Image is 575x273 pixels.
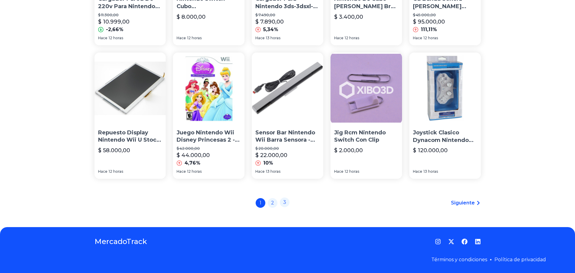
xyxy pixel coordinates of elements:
p: 4,76% [184,159,200,167]
span: 12 horas [345,36,359,40]
span: 12 horas [423,36,438,40]
span: Hace [334,169,343,174]
p: $ 22.000,00 [255,151,287,159]
span: Hace [98,169,107,174]
p: $ 120.000,00 [413,146,448,155]
span: Hace [98,36,107,40]
span: Hace [413,36,422,40]
p: Repuesto Display Nintendo Wii U Stock Permante [98,129,162,144]
a: LinkedIn [475,239,481,245]
p: $ 2.000,00 [334,146,363,155]
img: Jig Rcm Nintendo Switch Con Clip [331,53,402,124]
a: 2 [268,198,277,208]
p: $ 3.400,00 [334,13,363,21]
p: -2,66% [106,26,123,33]
a: Repuesto Display Nintendo Wii U Stock Permante Repuesto Display Nintendo Wii U Stock Permante$ 58... [94,53,166,179]
p: $ 44.000,00 [177,151,210,159]
img: Joystick Clasico Dynacom Nintendo Wii - Factura A / B [409,53,481,124]
a: Siguiente [451,199,481,207]
p: $ 95.000,00 [413,18,445,26]
span: 13 horas [266,36,280,40]
a: Jig Rcm Nintendo Switch Con ClipJig Rcm Nintendo Switch Con Clip$ 2.000,00Hace12 horas [331,53,402,179]
a: Sensor Bar Nintendo Wii Barra Sensora - Factura A / BSensor Bar Nintendo Wii Barra Sensora - Fact... [252,53,323,179]
img: Repuesto Display Nintendo Wii U Stock Permante [94,53,166,124]
p: $ 7.890,00 [255,18,284,26]
p: $ 7.490,00 [255,13,320,18]
span: 12 horas [345,169,359,174]
img: Sensor Bar Nintendo Wii Barra Sensora - Factura A / B [252,53,323,124]
span: Hace [413,169,422,174]
a: Facebook [462,239,468,245]
a: Términos y condiciones [431,257,487,262]
p: Joystick Clasico Dynacom Nintendo Wii - Factura A / B [413,129,477,144]
p: $ 10.999,00 [98,18,129,26]
a: Juego Nintendo Wii Disney Princesas 2 - Original FisicoJuego Nintendo Wii Disney Princesas 2 - Or... [173,53,244,179]
span: Hace [177,36,186,40]
span: Hace [255,36,265,40]
a: MercadoTrack [94,237,147,246]
span: 12 horas [109,36,123,40]
p: 111,11% [421,26,437,33]
p: $ 11.300,00 [98,13,162,18]
a: Instagram [435,239,441,245]
a: Joystick Clasico Dynacom Nintendo Wii - Factura A / BJoystick Clasico Dynacom Nintendo Wii - Fact... [409,53,481,179]
img: Juego Nintendo Wii Disney Princesas 2 - Original Fisico [173,53,244,124]
span: Hace [177,169,186,174]
p: 10% [263,159,273,167]
span: 12 horas [109,169,123,174]
p: $ 42.000,00 [177,146,241,151]
a: Twitter [448,239,454,245]
span: 13 horas [266,169,280,174]
span: Siguiente [451,199,475,207]
p: $ 20.000,00 [255,146,320,151]
p: $ 58.000,00 [98,146,130,155]
a: 3 [280,198,289,207]
span: 12 horas [187,169,202,174]
p: Sensor Bar Nintendo Wii Barra Sensora - Factura A / B [255,129,320,144]
p: Jig Rcm Nintendo Switch Con Clip [334,129,398,144]
p: Juego Nintendo Wii Disney Princesas 2 - Original Fisico [177,129,241,144]
p: 5,34% [263,26,278,33]
span: Hace [255,169,265,174]
a: Política de privacidad [494,257,546,262]
p: $ 45.000,00 [413,13,477,18]
p: $ 8.000,00 [177,13,206,21]
span: 12 horas [187,36,202,40]
span: Hace [334,36,343,40]
span: 13 horas [423,169,438,174]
